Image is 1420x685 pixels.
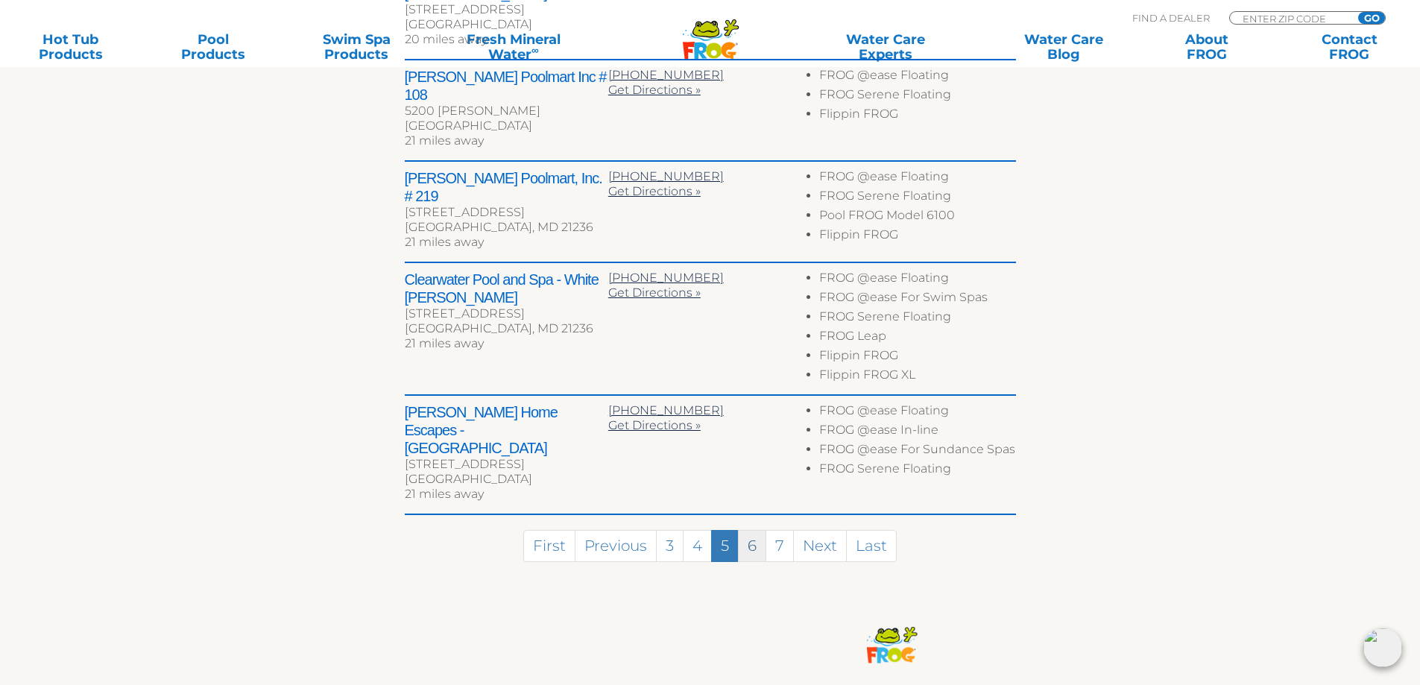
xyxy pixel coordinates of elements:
div: [GEOGRAPHIC_DATA] [405,17,608,32]
div: 5200 [PERSON_NAME] [405,104,608,119]
span: 21 miles away [405,235,484,249]
span: 21 miles away [405,133,484,148]
p: Find A Dealer [1132,11,1210,25]
a: PoolProducts [158,32,269,62]
li: FROG Serene Floating [819,461,1015,481]
a: ContactFROG [1294,32,1405,62]
input: Zip Code Form [1241,12,1342,25]
li: FROG Serene Floating [819,309,1015,329]
li: FROG @ease Floating [819,169,1015,189]
span: 21 miles away [405,487,484,501]
span: 21 miles away [405,336,484,350]
a: [PHONE_NUMBER] [608,271,724,285]
a: Get Directions » [608,285,701,300]
input: GO [1358,12,1385,24]
a: Hot TubProducts [15,32,126,62]
a: Get Directions » [608,418,701,432]
h2: [PERSON_NAME] Poolmart, Inc. # 219 [405,169,608,205]
a: Water CareBlog [1008,32,1119,62]
div: [GEOGRAPHIC_DATA], MD 21236 [405,220,608,235]
li: FROG Serene Floating [819,189,1015,208]
a: Last [846,530,897,562]
a: 6 [738,530,766,562]
li: FROG @ease Floating [819,271,1015,290]
a: 5 [711,530,739,562]
a: [PHONE_NUMBER] [608,68,724,82]
li: FROG @ease For Swim Spas [819,290,1015,309]
a: 7 [766,530,794,562]
a: Previous [575,530,657,562]
a: Swim SpaProducts [301,32,412,62]
div: [STREET_ADDRESS] [405,2,608,17]
li: FROG @ease For Sundance Spas [819,442,1015,461]
h2: [PERSON_NAME] Home Escapes - [GEOGRAPHIC_DATA] [405,403,608,457]
li: FROG @ease Floating [819,68,1015,87]
li: Flippin FROG [819,107,1015,126]
a: 4 [683,530,712,562]
div: [GEOGRAPHIC_DATA], MD 21236 [405,321,608,336]
li: Pool FROG Model 6100 [819,208,1015,227]
div: [STREET_ADDRESS] [405,457,608,472]
a: Next [793,530,847,562]
li: FROG Leap [819,329,1015,348]
a: First [523,530,575,562]
li: Flippin FROG [819,227,1015,247]
li: FROG @ease In-line [819,423,1015,442]
a: Get Directions » [608,184,701,198]
a: [PHONE_NUMBER] [608,169,724,183]
li: Flippin FROG XL [819,367,1015,387]
img: openIcon [1363,628,1402,667]
a: 3 [656,530,684,562]
div: [GEOGRAPHIC_DATA] [405,119,608,133]
a: [PHONE_NUMBER] [608,403,724,417]
li: Flippin FROG [819,348,1015,367]
div: [STREET_ADDRESS] [405,306,608,321]
li: FROG Serene Floating [819,87,1015,107]
a: Get Directions » [608,83,701,97]
a: AboutFROG [1151,32,1262,62]
div: [GEOGRAPHIC_DATA] [405,472,608,487]
div: [STREET_ADDRESS] [405,205,608,220]
img: frog-products-logo-small [863,617,921,669]
h2: [PERSON_NAME] Poolmart Inc # 108 [405,68,608,104]
h2: Clearwater Pool and Spa - White [PERSON_NAME] [405,271,608,306]
span: 20 miles away [405,32,487,46]
li: FROG @ease Floating [819,403,1015,423]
